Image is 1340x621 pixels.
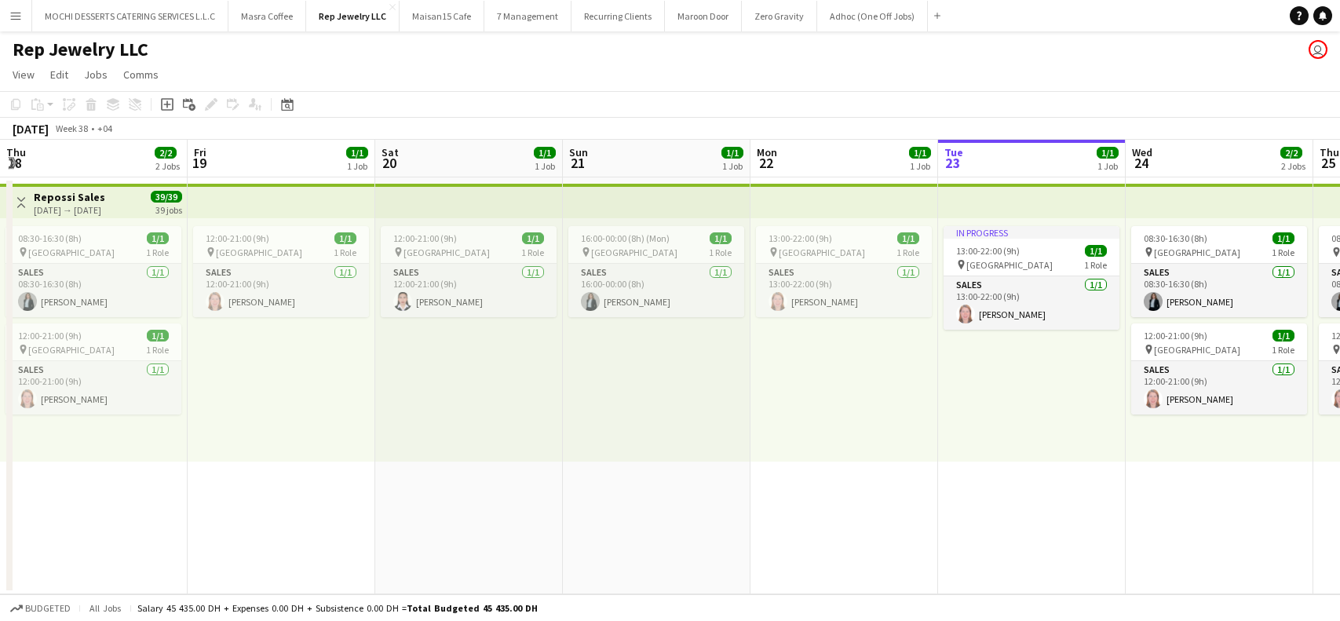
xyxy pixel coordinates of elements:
span: 1 Role [896,247,919,258]
span: 12:00-21:00 (9h) [393,232,457,244]
span: 1/1 [534,147,556,159]
div: 12:00-21:00 (9h)1/1 [GEOGRAPHIC_DATA]1 RoleSales1/112:00-21:00 (9h)[PERSON_NAME] [193,226,369,317]
span: 20 [379,154,399,172]
span: Fri [194,145,206,159]
span: 1 Role [1272,344,1294,356]
span: Wed [1132,145,1152,159]
button: Zero Gravity [742,1,817,31]
span: 22 [754,154,777,172]
span: 1/1 [147,330,169,342]
span: 1/1 [1272,232,1294,244]
span: 25 [1317,154,1339,172]
a: Edit [44,64,75,85]
span: 1 Role [709,247,732,258]
app-job-card: 08:30-16:30 (8h)1/1 [GEOGRAPHIC_DATA]1 RoleSales1/108:30-16:30 (8h)[PERSON_NAME] [5,226,181,317]
span: 1 Role [146,247,169,258]
span: 12:00-21:00 (9h) [1144,330,1207,342]
span: 1/1 [1272,330,1294,342]
span: 13:00-22:00 (9h) [956,245,1020,257]
span: Thu [1320,145,1339,159]
div: 39 jobs [155,203,182,216]
span: 12:00-21:00 (9h) [206,232,269,244]
app-card-role: Sales1/113:00-22:00 (9h)[PERSON_NAME] [756,264,932,317]
a: Jobs [78,64,114,85]
button: Budgeted [8,600,73,617]
span: [GEOGRAPHIC_DATA] [591,247,677,258]
button: Recurring Clients [571,1,665,31]
span: 1 Role [334,247,356,258]
span: [GEOGRAPHIC_DATA] [1154,247,1240,258]
span: Jobs [84,68,108,82]
span: 1/1 [710,232,732,244]
span: Sat [382,145,399,159]
span: [GEOGRAPHIC_DATA] [403,247,490,258]
span: Comms [123,68,159,82]
span: 12:00-21:00 (9h) [18,330,82,342]
app-job-card: In progress13:00-22:00 (9h)1/1 [GEOGRAPHIC_DATA]1 RoleSales1/113:00-22:00 (9h)[PERSON_NAME] [944,226,1119,330]
app-job-card: 12:00-21:00 (9h)1/1 [GEOGRAPHIC_DATA]1 RoleSales1/112:00-21:00 (9h)[PERSON_NAME] [381,226,557,317]
span: 1 Role [1272,247,1294,258]
span: 19 [192,154,206,172]
span: Tue [944,145,963,159]
app-job-card: 08:30-16:30 (8h)1/1 [GEOGRAPHIC_DATA]1 RoleSales1/108:30-16:30 (8h)[PERSON_NAME] [1131,226,1307,317]
span: Budgeted [25,603,71,614]
span: 1/1 [346,147,368,159]
div: In progress [944,226,1119,239]
app-user-avatar: Rudi Yriarte [1309,40,1327,59]
span: 1/1 [522,232,544,244]
span: 1 Role [1084,259,1107,271]
app-card-role: Sales1/112:00-21:00 (9h)[PERSON_NAME] [193,264,369,317]
span: Mon [757,145,777,159]
app-card-role: Sales1/108:30-16:30 (8h)[PERSON_NAME] [5,264,181,317]
span: 1 Role [146,344,169,356]
div: [DATE] [13,121,49,137]
span: 1 Role [521,247,544,258]
span: [GEOGRAPHIC_DATA] [966,259,1053,271]
app-card-role: Sales1/113:00-22:00 (9h)[PERSON_NAME] [944,276,1119,330]
app-card-role: Sales1/116:00-00:00 (8h)[PERSON_NAME] [568,264,744,317]
a: Comms [117,64,165,85]
button: Adhoc (One Off Jobs) [817,1,928,31]
span: 2/2 [155,147,177,159]
app-job-card: 13:00-22:00 (9h)1/1 [GEOGRAPHIC_DATA]1 RoleSales1/113:00-22:00 (9h)[PERSON_NAME] [756,226,932,317]
span: 1/1 [897,232,919,244]
app-card-role: Sales1/112:00-21:00 (9h)[PERSON_NAME] [381,264,557,317]
span: All jobs [86,602,124,614]
span: 23 [942,154,963,172]
h3: Repossi Sales [34,190,105,204]
span: 13:00-22:00 (9h) [769,232,832,244]
app-job-card: 12:00-21:00 (9h)1/1 [GEOGRAPHIC_DATA]1 RoleSales1/112:00-21:00 (9h)[PERSON_NAME] [1131,323,1307,415]
button: Maroon Door [665,1,742,31]
span: Thu [6,145,26,159]
span: Sun [569,145,588,159]
a: View [6,64,41,85]
span: 08:30-16:30 (8h) [1144,232,1207,244]
app-job-card: 12:00-21:00 (9h)1/1 [GEOGRAPHIC_DATA]1 RoleSales1/112:00-21:00 (9h)[PERSON_NAME] [5,323,181,415]
h1: Rep Jewelry LLC [13,38,148,61]
span: Total Budgeted 45 435.00 DH [407,602,538,614]
span: 1/1 [721,147,743,159]
button: 7 Management [484,1,571,31]
div: 1 Job [1097,160,1118,172]
app-card-role: Sales1/108:30-16:30 (8h)[PERSON_NAME] [1131,264,1307,317]
span: Edit [50,68,68,82]
button: Maisan15 Cafe [400,1,484,31]
span: [GEOGRAPHIC_DATA] [28,247,115,258]
div: +04 [97,122,112,134]
span: 24 [1130,154,1152,172]
div: 1 Job [910,160,930,172]
span: 1/1 [1097,147,1119,159]
span: 21 [567,154,588,172]
span: 1/1 [147,232,169,244]
span: View [13,68,35,82]
span: [GEOGRAPHIC_DATA] [28,344,115,356]
span: 18 [4,154,26,172]
app-card-role: Sales1/112:00-21:00 (9h)[PERSON_NAME] [1131,361,1307,415]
